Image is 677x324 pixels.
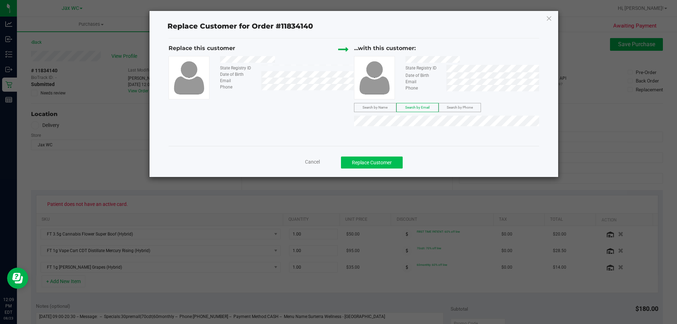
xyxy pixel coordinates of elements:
img: user-icon.png [170,59,208,96]
div: Phone [400,85,446,91]
span: Search by Email [405,105,429,109]
span: Replace this customer [169,45,235,51]
span: Search by Name [362,105,388,109]
div: State Registry ID [400,65,446,71]
div: Email [400,79,446,85]
img: user-icon.png [356,59,393,96]
iframe: Resource center [7,268,28,289]
div: Date of Birth [400,72,446,79]
span: Search by Phone [447,105,473,109]
button: Replace Customer [341,157,403,169]
span: Cancel [305,159,320,165]
div: State Registry ID [215,65,261,71]
div: Phone [215,84,261,90]
span: Replace Customer for Order #11834140 [163,20,317,32]
div: Email [215,78,261,84]
span: ...with this customer: [354,45,416,51]
div: Date of Birth [215,71,261,78]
